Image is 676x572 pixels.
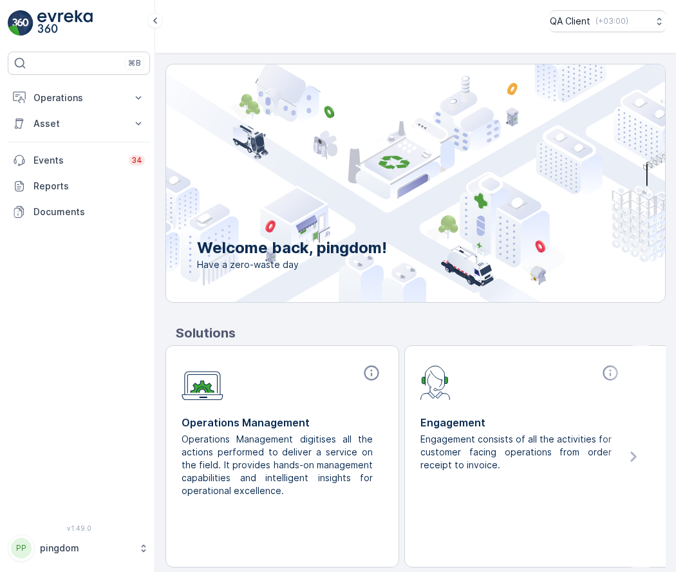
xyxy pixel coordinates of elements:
span: v 1.49.0 [8,524,150,532]
p: Engagement [420,415,622,430]
button: PPpingdom [8,535,150,562]
p: Welcome back, pingdom! [197,238,387,258]
img: logo_light-DOdMpM7g.png [37,10,93,36]
a: Documents [8,199,150,225]
p: pingdom [40,542,132,555]
button: QA Client(+03:00) [550,10,666,32]
p: Reports [33,180,145,193]
p: Documents [33,205,145,218]
p: QA Client [550,15,590,28]
p: Operations [33,91,124,104]
p: Events [33,154,121,167]
p: Operations Management digitises all the actions performed to deliver a service on the field. It p... [182,433,373,497]
p: Operations Management [182,415,383,430]
a: Events34 [8,148,150,173]
p: Asset [33,117,124,130]
img: city illustration [108,64,665,302]
span: Have a zero-waste day [197,258,387,271]
div: PP [11,538,32,558]
button: Asset [8,111,150,137]
p: Engagement consists of all the activities for customer facing operations from order receipt to in... [420,433,612,472]
p: ⌘B [128,58,141,68]
p: 34 [131,155,142,166]
p: ( +03:00 ) [596,16,628,26]
button: Operations [8,85,150,111]
img: module-icon [420,364,451,400]
img: logo [8,10,33,36]
a: Reports [8,173,150,199]
img: module-icon [182,364,223,401]
p: Solutions [176,323,666,343]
